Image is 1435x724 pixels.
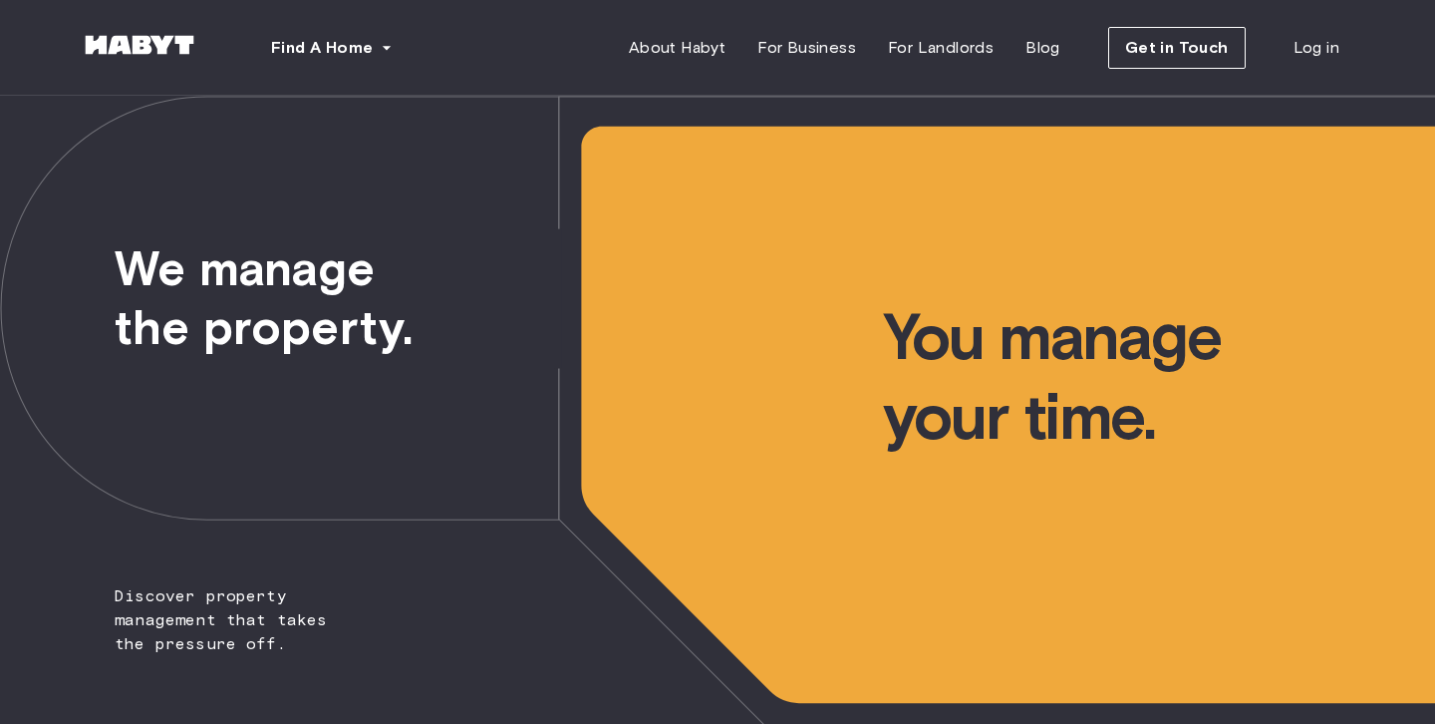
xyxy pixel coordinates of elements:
[883,96,1435,457] span: You manage your time.
[1278,28,1355,68] a: Log in
[613,28,741,68] a: About Habyt
[741,28,872,68] a: For Business
[255,28,409,68] button: Find A Home
[872,28,1009,68] a: For Landlords
[1025,36,1060,60] span: Blog
[1108,27,1246,69] button: Get in Touch
[1125,36,1229,60] span: Get in Touch
[629,36,725,60] span: About Habyt
[80,35,199,55] img: Habyt
[888,36,994,60] span: For Landlords
[271,36,373,60] span: Find A Home
[757,36,856,60] span: For Business
[1293,36,1339,60] span: Log in
[1009,28,1076,68] a: Blog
